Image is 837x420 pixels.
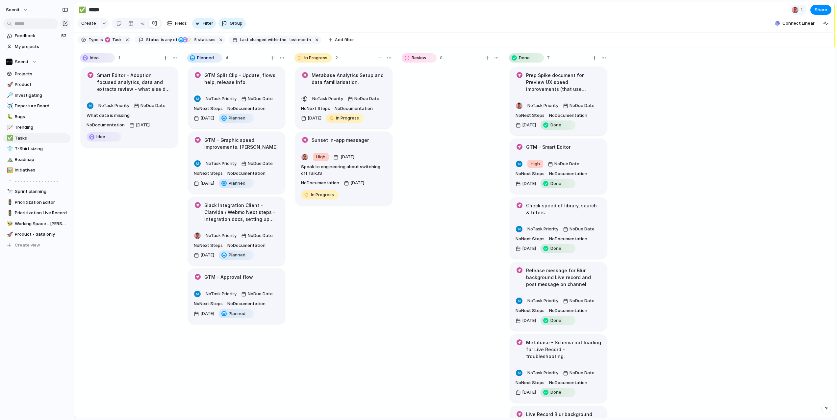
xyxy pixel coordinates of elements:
span: No Due Date [248,95,273,102]
div: 🖼️ [7,167,12,174]
span: any of [164,37,177,43]
button: Seenit [3,5,31,15]
span: No Documentation [227,105,266,112]
span: No Task Priority [527,298,558,303]
span: 7 [547,55,550,61]
button: Done [539,315,577,326]
span: No Task Priority [98,103,129,108]
div: ✈️ [7,102,12,110]
span: No Next Steps [516,112,545,119]
button: NoTask Priority [526,296,560,306]
a: ▫️- - - - - - - - - - - - - - - [3,176,70,186]
span: Initiatives [15,167,68,173]
span: 2 [335,55,338,61]
a: My projects [3,42,70,52]
button: Group [218,18,246,29]
span: No Next Steps [194,105,223,112]
span: In Progress [336,115,359,121]
div: Prep Spike document for Preview UX speed improvements (that use existing architecture)NoTask Prio... [510,67,607,136]
div: Smart Editor - Adoption focused analytics, data and extracts review - what else do we needNoTask ... [81,67,178,147]
button: NoDue Date [561,224,596,234]
span: No Task Priority [527,226,558,231]
span: No Task Priority [206,96,237,101]
button: Planned [217,250,255,260]
button: Done [539,178,577,189]
span: Seenit [6,7,20,13]
span: No Next Steps [194,170,223,177]
span: Done [550,389,561,396]
a: 🚀Product - data only [3,229,70,239]
div: 🚀 [7,231,12,238]
button: [DATE] [128,120,151,130]
a: 🐛Bugs [3,112,70,122]
span: No Due Date [570,226,595,232]
button: NoDue Date [240,230,274,241]
span: T-Shirt sizing [15,145,68,152]
span: No Documentation [549,171,587,177]
div: 🔭 [7,188,12,196]
span: No Next Steps [516,307,545,314]
div: 🚦Prioritization Editor [3,197,70,207]
span: - - - - - - - - - - - - - - - [15,178,68,184]
div: GTM - Graphic speed improvements. [PERSON_NAME]NoTask PriorityNoDue DateNoNext StepsNoDocumentati... [188,132,285,194]
h1: Smart Editor - Adoption focused analytics, data and extracts review - what else do we need [97,72,172,92]
button: NoDue Date [240,93,274,104]
span: Sprint planning [15,188,68,195]
div: 🚦 [7,198,12,206]
h1: Slack Integration Client - Clarvida / Webmo Next steps - Integration docs, setting up client [204,202,279,223]
button: NoTask Priority [204,289,238,299]
span: No Due Date [354,95,379,102]
span: within the [268,37,286,43]
button: NoTask Priority [526,368,560,378]
button: Share [810,5,831,15]
span: Speak to engineering about switching off TalkJS [301,164,387,176]
span: Group [230,20,242,27]
span: last month [290,37,311,43]
button: [DATE] [192,250,216,260]
button: last month [287,36,313,43]
span: [DATE] [200,252,214,258]
span: No Due Date [570,102,595,109]
button: NoTask Priority [204,93,238,104]
a: 👕T-Shirt sizing [3,144,70,154]
span: [DATE] [339,153,356,161]
span: statuses [192,37,216,43]
h1: Prep Spike document for Preview UX speed improvements (that use existing architecture) [526,72,601,92]
span: No Task Priority [312,96,343,101]
a: 🔭Sprint planning [3,187,70,197]
span: Connect Linear [782,20,815,27]
button: NoTask Priority [204,230,238,241]
div: ✅ [7,134,12,142]
span: No Due Date [248,291,273,297]
button: [DATE] [514,178,538,189]
button: 🚀 [6,231,13,238]
span: is [100,37,103,43]
button: 👕 [6,145,13,152]
span: Create [81,20,96,27]
button: ✈️ [6,103,13,109]
span: Product [15,81,68,88]
span: Prioritization Editor [15,199,68,206]
a: 🐝Working Space - [PERSON_NAME] [3,219,70,229]
span: No Documentation [549,112,587,119]
span: No Due Date [554,161,579,167]
span: High [316,154,325,160]
span: Done [550,180,561,187]
span: [DATE] [522,389,536,396]
a: 🖼️Initiatives [3,165,70,175]
span: No Due Date [248,232,273,239]
div: 🐛 [7,113,12,120]
span: No Next Steps [194,301,223,307]
button: 📈 [6,124,13,131]
button: [DATE] [192,113,216,123]
div: ✈️Departure Board [3,101,70,111]
span: Done [519,55,530,61]
span: [DATE] [308,115,321,121]
span: What data is missing [87,112,130,119]
span: Type [89,37,98,43]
